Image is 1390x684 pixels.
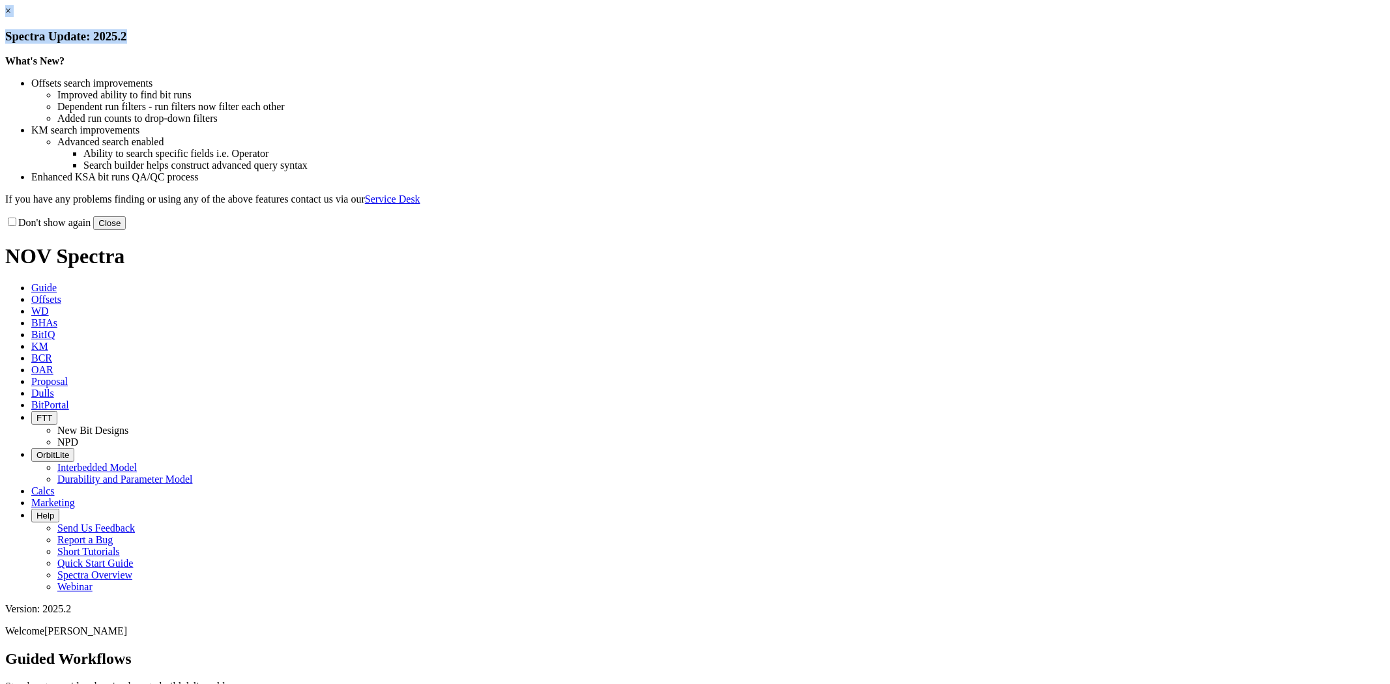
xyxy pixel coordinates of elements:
span: BitPortal [31,399,69,410]
a: Spectra Overview [57,569,132,580]
li: Offsets search improvements [31,78,1385,89]
a: Service Desk [365,193,420,205]
span: Offsets [31,294,61,305]
h3: Spectra Update: 2025.2 [5,29,1385,44]
a: New Bit Designs [57,425,128,436]
input: Don't show again [8,218,16,226]
span: Dulls [31,388,54,399]
button: Close [93,216,126,230]
span: OrbitLite [36,450,69,460]
li: Enhanced KSA bit runs QA/QC process [31,171,1385,183]
p: Welcome [5,625,1385,637]
span: OAR [31,364,53,375]
span: FTT [36,413,52,423]
span: Help [36,511,54,520]
label: Don't show again [5,217,91,228]
li: Added run counts to drop-down filters [57,113,1385,124]
div: Version: 2025.2 [5,603,1385,615]
span: Marketing [31,497,75,508]
a: Short Tutorials [57,546,120,557]
span: Calcs [31,485,55,496]
li: Ability to search specific fields i.e. Operator [83,148,1385,160]
span: BitIQ [31,329,55,340]
span: WD [31,306,49,317]
li: Advanced search enabled [57,136,1385,148]
p: If you have any problems finding or using any of the above features contact us via our [5,193,1385,205]
li: Dependent run filters - run filters now filter each other [57,101,1385,113]
a: Webinar [57,581,93,592]
a: NPD [57,436,78,448]
span: Guide [31,282,57,293]
a: × [5,5,11,16]
a: Interbedded Model [57,462,137,473]
strong: What's New? [5,55,65,66]
span: BCR [31,352,52,363]
a: Quick Start Guide [57,558,133,569]
a: Send Us Feedback [57,522,135,534]
li: Search builder helps construct advanced query syntax [83,160,1385,171]
h2: Guided Workflows [5,650,1385,668]
span: KM [31,341,48,352]
span: Proposal [31,376,68,387]
li: KM search improvements [31,124,1385,136]
h1: NOV Spectra [5,244,1385,268]
a: Durability and Parameter Model [57,474,193,485]
a: Report a Bug [57,534,113,545]
span: BHAs [31,317,57,328]
span: [PERSON_NAME] [44,625,127,636]
li: Improved ability to find bit runs [57,89,1385,101]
